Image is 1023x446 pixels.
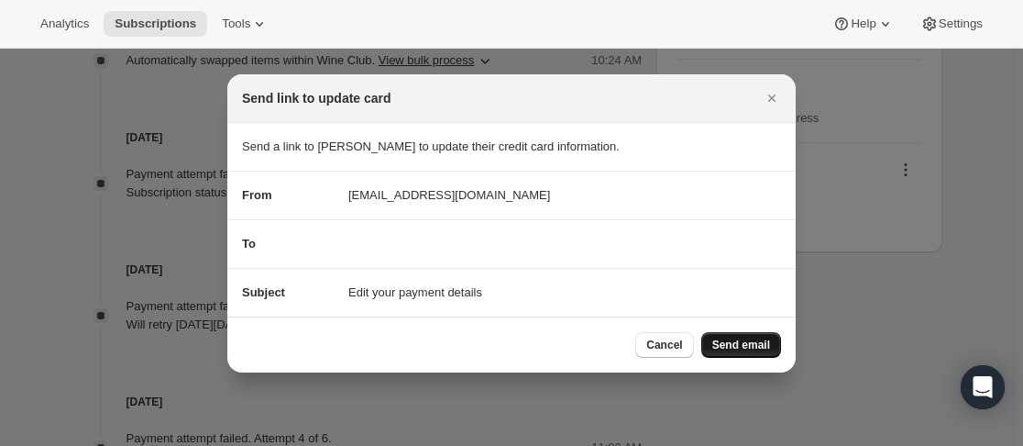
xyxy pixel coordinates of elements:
span: From [242,188,272,202]
button: Help [821,11,905,37]
div: Open Intercom Messenger [961,365,1005,409]
h2: Send link to update card [242,89,391,107]
span: Send email [712,338,770,352]
span: To [242,237,256,251]
button: Settings [909,11,994,37]
p: Send a link to [PERSON_NAME] to update their credit card information. [242,138,781,156]
button: Close [759,85,785,111]
button: Send email [701,332,781,358]
span: Tools [222,17,250,31]
button: Tools [211,11,280,37]
span: Subject [242,285,285,299]
span: Subscriptions [115,17,196,31]
span: Edit your payment details [348,284,482,302]
span: Settings [939,17,983,31]
button: Analytics [29,11,100,37]
button: Subscriptions [104,11,207,37]
button: Cancel [635,332,693,358]
span: [EMAIL_ADDRESS][DOMAIN_NAME] [348,186,550,205]
span: Cancel [646,338,682,352]
span: Help [851,17,875,31]
span: Analytics [40,17,89,31]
